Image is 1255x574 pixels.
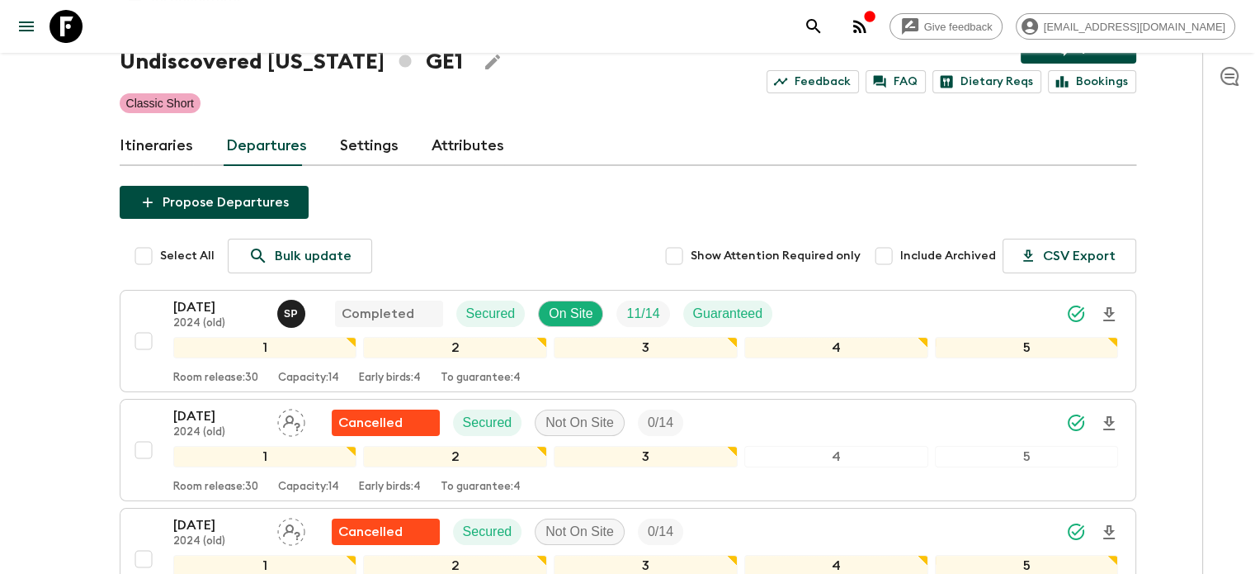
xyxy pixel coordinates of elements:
[10,10,43,43] button: menu
[1003,239,1136,273] button: CSV Export
[120,186,309,219] button: Propose Departures
[1099,523,1119,543] svg: Download Onboarding
[554,446,738,467] div: 3
[359,481,421,494] p: Early birds: 4
[338,413,403,433] p: Cancelled
[638,410,683,436] div: Trip Fill
[932,70,1041,93] a: Dietary Reqs
[1035,21,1234,33] span: [EMAIL_ADDRESS][DOMAIN_NAME]
[648,413,673,433] p: 0 / 14
[466,304,516,324] p: Secured
[554,337,738,358] div: 3
[535,519,625,545] div: Not On Site
[900,248,996,264] span: Include Archived
[173,535,264,548] p: 2024 (old)
[173,317,264,330] p: 2024 (old)
[278,372,339,385] p: Capacity: 14
[173,406,264,426] p: [DATE]
[432,126,504,166] a: Attributes
[173,426,264,439] p: 2024 (old)
[638,519,683,545] div: Trip Fill
[173,481,258,494] p: Room release: 30
[332,410,440,436] div: Flash Pack cancellation
[453,410,522,436] div: Secured
[545,413,614,433] p: Not On Site
[277,305,309,318] span: Sesili Patsatsia
[1048,70,1136,93] a: Bookings
[441,481,521,494] p: To guarantee: 4
[275,246,351,266] p: Bulk update
[173,515,264,535] p: [DATE]
[744,337,928,358] div: 4
[332,519,440,545] div: Flash Pack cancellation
[126,95,194,111] p: Classic Short
[173,372,258,385] p: Room release: 30
[228,239,372,273] a: Bulk update
[173,297,264,317] p: [DATE]
[463,522,512,542] p: Secured
[173,337,357,358] div: 1
[648,522,673,542] p: 0 / 14
[456,301,526,327] div: Secured
[549,304,592,324] p: On Site
[160,248,215,264] span: Select All
[120,45,463,78] h1: Undiscovered [US_STATE] GE1
[935,446,1119,467] div: 5
[453,519,522,545] div: Secured
[120,399,1136,501] button: [DATE]2024 (old)Assign pack leaderFlash Pack cancellationSecuredNot On SiteTrip Fill12345Room rel...
[693,304,763,324] p: Guaranteed
[767,70,859,93] a: Feedback
[935,337,1119,358] div: 5
[889,13,1003,40] a: Give feedback
[744,446,928,467] div: 4
[338,522,403,542] p: Cancelled
[363,446,547,467] div: 2
[277,523,305,536] span: Assign pack leader
[538,301,603,327] div: On Site
[1099,414,1119,434] svg: Download Onboarding
[120,290,1136,392] button: [DATE]2024 (old)Sesili PatsatsiaCompletedSecuredOn SiteTrip FillGuaranteed12345Room release:30Cap...
[120,126,193,166] a: Itineraries
[535,410,625,436] div: Not On Site
[226,126,307,166] a: Departures
[915,21,1002,33] span: Give feedback
[545,522,614,542] p: Not On Site
[476,45,509,78] button: Edit Adventure Title
[441,372,521,385] p: To guarantee: 4
[173,446,357,467] div: 1
[1016,13,1235,40] div: [EMAIL_ADDRESS][DOMAIN_NAME]
[342,304,414,324] p: Completed
[1066,304,1086,324] svg: Synced Successfully
[277,414,305,427] span: Assign pack leader
[1066,413,1086,433] svg: Synced Successfully
[1066,522,1086,542] svg: Synced Successfully
[340,126,399,166] a: Settings
[1099,305,1119,325] svg: Download Onboarding
[626,304,659,324] p: 11 / 14
[797,10,830,43] button: search adventures
[363,337,547,358] div: 2
[359,372,421,385] p: Early birds: 4
[463,413,512,433] p: Secured
[278,481,339,494] p: Capacity: 14
[691,248,861,264] span: Show Attention Required only
[866,70,926,93] a: FAQ
[616,301,669,327] div: Trip Fill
